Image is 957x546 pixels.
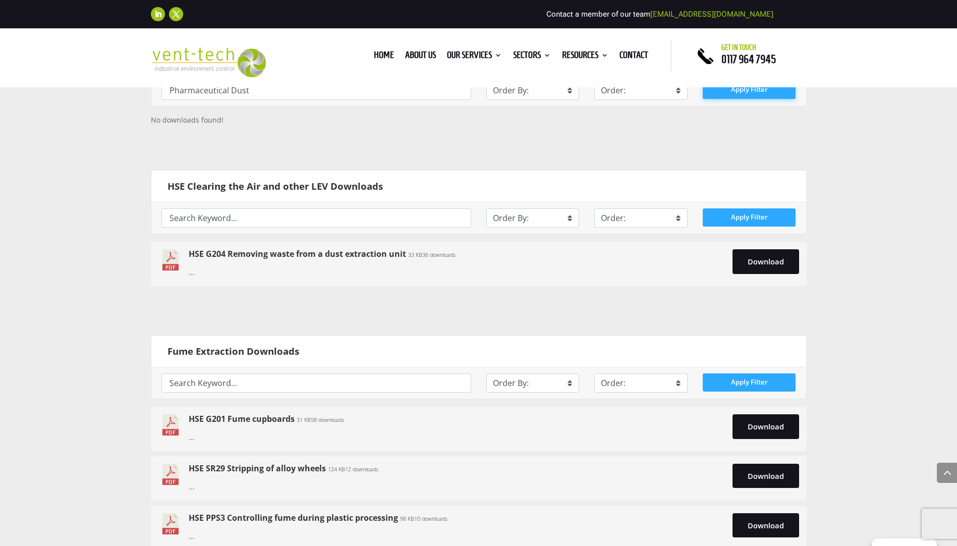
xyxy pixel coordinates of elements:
[513,51,551,63] a: Sectors
[189,413,295,424] a: HSE G201 Fume cupboards
[721,53,776,65] a: 0117 964 7945
[158,513,183,534] img: Icon
[169,7,183,21] a: Follow on X
[703,81,796,99] button: Apply Filter
[161,208,471,228] input: Search Keyword...
[650,10,773,19] a: [EMAIL_ADDRESS][DOMAIN_NAME]
[151,7,165,21] a: Follow on LinkedIn
[405,51,436,63] a: About us
[189,463,326,474] a: HSE SR29 Stripping of alloy wheels
[408,251,456,258] span: 33 KB 36 downloads
[733,414,799,439] a: Download
[189,513,733,542] div: ...
[297,416,344,423] span: 31 KB 58 downloads
[189,414,733,444] div: ...
[620,51,648,63] a: Contact
[546,10,773,19] span: Contact a member of our team
[374,51,394,63] a: Home
[161,373,471,393] input: Search Keyword...
[703,373,796,392] button: Apply Filter
[189,249,733,279] div: ...
[189,464,733,493] div: ...
[161,81,471,100] input: Search Keyword...
[447,51,502,63] a: Our Services
[733,464,799,488] a: Download
[189,512,398,523] a: HSE PPS3 Controlling fume during plastic processing
[400,515,447,522] span: 98 KB 10 downloads
[562,51,608,63] a: Resources
[328,466,378,473] span: 124 KB 12 downloads
[703,208,796,227] button: Apply Filter
[151,47,266,77] img: 2023-09-27T08_35_16.549ZVENT-TECH---Clear-background
[189,248,406,259] a: HSE G204 Removing waste from a dust extraction unit
[733,249,799,274] a: Download
[167,181,796,192] h3: HSE Clearing the Air and other LEV Downloads
[167,346,796,357] h3: Fume Extraction Downloads
[721,43,756,51] span: Get in touch
[733,513,799,537] a: Download
[143,114,814,126] div: No downloads found!
[158,464,183,485] img: Icon
[158,249,183,270] img: Icon
[158,414,183,435] img: Icon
